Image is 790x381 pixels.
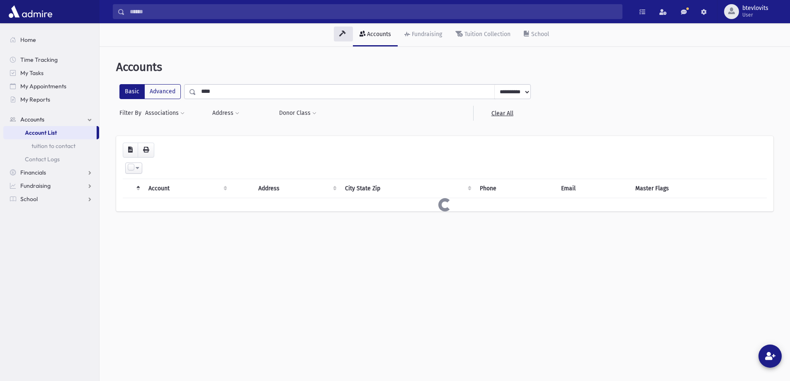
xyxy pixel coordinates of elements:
[365,31,391,38] div: Accounts
[410,31,442,38] div: Fundraising
[3,139,99,153] a: tuition to contact
[119,84,181,99] div: FilterModes
[231,179,253,198] th: : activate to sort column ascending
[20,182,51,189] span: Fundraising
[463,31,510,38] div: Tuition Collection
[123,179,143,198] th: : activate to sort column descending
[145,106,185,121] button: Associations
[530,31,549,38] div: School
[20,116,44,123] span: Accounts
[517,23,556,46] a: School
[473,106,531,121] a: Clear All
[3,113,99,126] a: Accounts
[116,60,162,74] span: Accounts
[253,179,340,198] th: Address : activate to sort column ascending
[212,106,240,121] button: Address
[20,36,36,44] span: Home
[353,23,398,46] a: Accounts
[3,179,99,192] a: Fundraising
[143,179,231,198] th: Account: activate to sort column ascending
[20,169,46,176] span: Financials
[25,129,57,136] span: Account List
[475,179,556,198] th: Phone : activate to sort column ascending
[742,12,768,18] span: User
[138,143,154,158] button: Print
[3,166,99,179] a: Financials
[3,66,99,80] a: My Tasks
[449,23,517,46] a: Tuition Collection
[20,195,38,203] span: School
[3,53,99,66] a: Time Tracking
[144,84,181,99] label: Advanced
[20,69,44,77] span: My Tasks
[630,179,767,198] th: Master Flags : activate to sort column ascending
[3,33,99,46] a: Home
[742,5,768,12] span: btevlovits
[125,4,622,19] input: Search
[3,80,99,93] a: My Appointments
[7,3,54,20] img: AdmirePro
[340,179,475,198] th: City State Zip : activate to sort column ascending
[20,83,66,90] span: My Appointments
[3,93,99,106] a: My Reports
[3,192,99,206] a: School
[25,155,60,163] span: Contact Logs
[3,126,97,139] a: Account List
[398,23,449,46] a: Fundraising
[20,56,58,63] span: Time Tracking
[20,96,50,103] span: My Reports
[123,143,138,158] button: CSV
[556,179,630,198] th: Email : activate to sort column ascending
[279,106,317,121] button: Donor Class
[119,84,145,99] label: Basic
[119,109,145,117] span: Filter By
[3,153,99,166] a: Contact Logs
